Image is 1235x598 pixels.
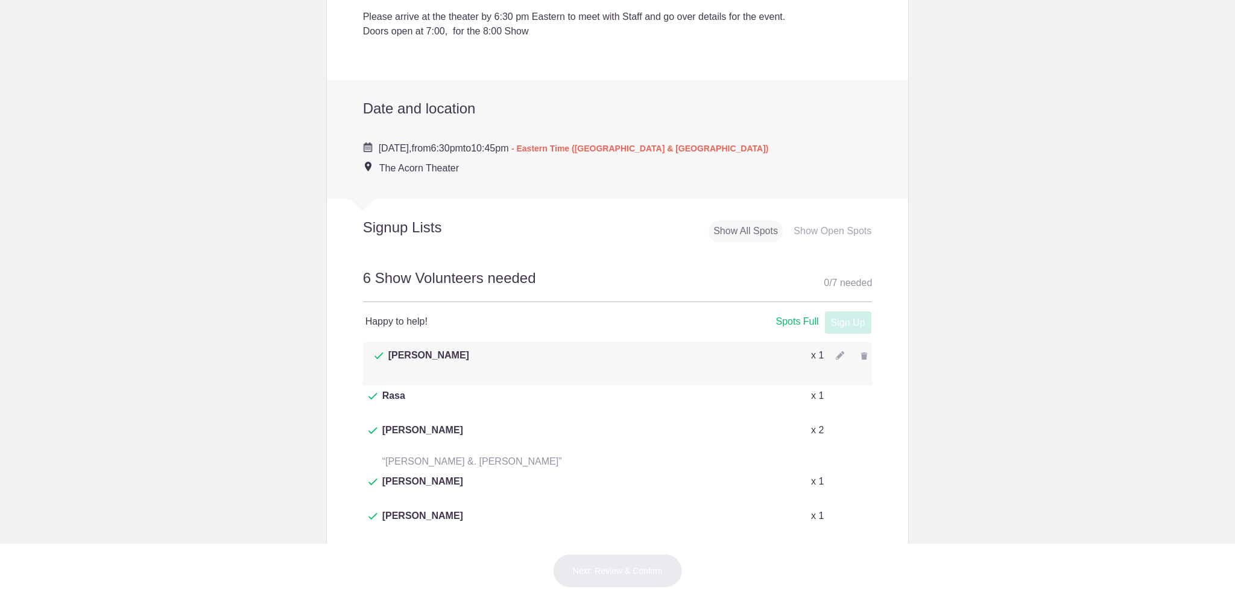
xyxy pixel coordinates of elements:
p: x 1 [811,348,824,363]
p: x 2 [811,423,824,437]
img: Check dark green [368,479,377,486]
span: [DATE], [379,143,412,153]
span: [PERSON_NAME] [382,423,463,452]
span: - Eastern Time ([GEOGRAPHIC_DATA] & [GEOGRAPHIC_DATA]) [511,144,769,153]
h2: 6 Show Volunteers needed [363,268,873,302]
span: 10:45pm [471,143,508,153]
img: Check dark green [368,427,377,434]
span: [PERSON_NAME] [382,474,463,503]
h2: Date and location [363,100,873,118]
img: Check dark green [374,352,384,360]
img: Check dark green [368,393,377,400]
span: Rasa [382,389,405,418]
button: + Show more [363,543,420,581]
div: 0 7 needed [824,274,872,292]
div: Spots Full [775,314,818,329]
span: [PERSON_NAME] [388,348,469,377]
button: Next: Review & Confirm [553,554,683,588]
p: x 1 [811,389,824,403]
span: / [829,278,832,288]
span: from to [379,143,769,153]
img: Pencil gray [836,351,844,360]
span: [PERSON_NAME] [382,509,463,538]
div: Show All Spots [709,220,783,243]
p: x 1 [811,509,824,523]
img: Cal purple [363,142,373,152]
span: “[PERSON_NAME] &. [PERSON_NAME]” [382,456,562,466]
img: Check dark green [368,513,377,520]
div: Doors open at 7:00, for the 8:00 Show [363,24,873,39]
div: Please arrive at the theater by 6:30 pm Eastern to meet with Staff and go over details for the ev... [363,10,873,24]
span: 6:30pm [431,143,463,153]
img: Trash gray [861,352,868,360]
span: The Acorn Theater [379,163,459,173]
h4: Happy to help! [365,314,617,329]
div: Show Open Spots [789,220,876,243]
h2: Signup Lists [327,218,521,237]
img: Event location [365,162,371,171]
p: x 1 [811,474,824,489]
